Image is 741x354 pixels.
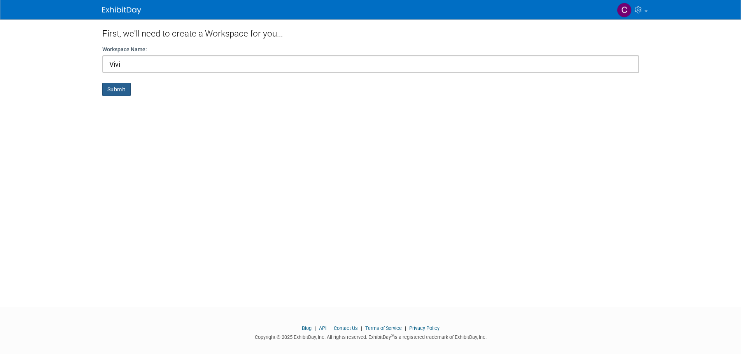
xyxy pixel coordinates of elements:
[359,325,364,331] span: |
[102,45,147,53] label: Workspace Name:
[102,83,131,96] button: Submit
[313,325,318,331] span: |
[102,19,639,45] div: First, we'll need to create a Workspace for you...
[319,325,326,331] a: API
[617,3,632,17] img: Chloe Fung
[403,325,408,331] span: |
[102,55,639,73] input: Name of your organization
[365,325,402,331] a: Terms of Service
[409,325,440,331] a: Privacy Policy
[391,333,394,338] sup: ®
[328,325,333,331] span: |
[302,325,312,331] a: Blog
[334,325,358,331] a: Contact Us
[102,7,141,14] img: ExhibitDay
